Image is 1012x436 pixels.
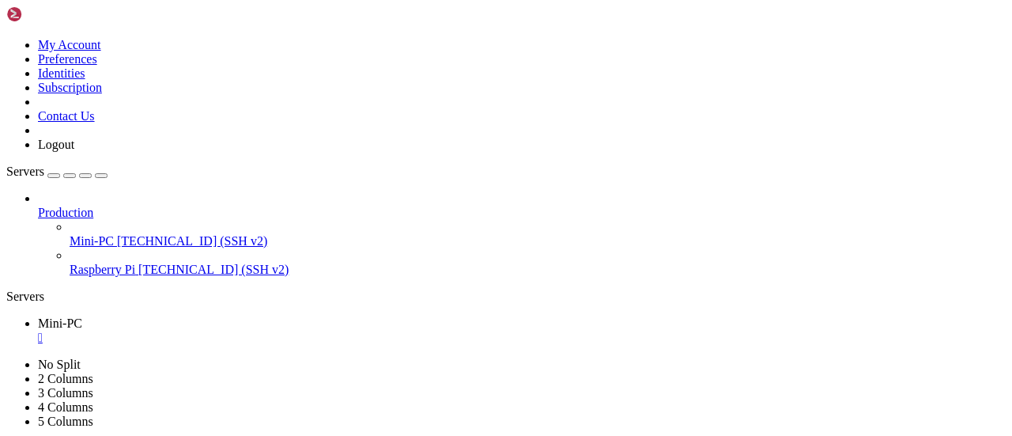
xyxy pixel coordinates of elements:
div: Servers [6,290,1006,304]
a: Mini-PC [38,317,1006,345]
li: Production [38,191,1006,277]
a: 5 Columns [38,415,93,428]
span: Mini-PC [38,317,82,330]
a: My Account [38,38,101,51]
a: No Split [38,358,81,371]
span: Mini-PC [70,234,114,248]
span: [TECHNICAL_ID] (SSH v2) [117,234,267,248]
a: Identities [38,66,85,80]
a: Production [38,206,1006,220]
a: Mini-PC [TECHNICAL_ID] (SSH v2) [70,234,1006,248]
a: 3 Columns [38,386,93,400]
a: 4 Columns [38,400,93,414]
li: Mini-PC [TECHNICAL_ID] (SSH v2) [70,220,1006,248]
a: Contact Us [38,109,95,123]
span: Raspberry Pi [70,263,135,276]
span: Production [38,206,93,219]
a: Servers [6,165,108,178]
a: Subscription [38,81,102,94]
span: Servers [6,165,44,178]
a: Raspberry Pi [TECHNICAL_ID] (SSH v2) [70,263,1006,277]
li: Raspberry Pi [TECHNICAL_ID] (SSH v2) [70,248,1006,277]
a: Preferences [38,52,97,66]
img: Shellngn [6,6,97,22]
span: [TECHNICAL_ID] (SSH v2) [138,263,289,276]
a:  [38,331,1006,345]
a: Logout [38,138,74,151]
a: 2 Columns [38,372,93,385]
